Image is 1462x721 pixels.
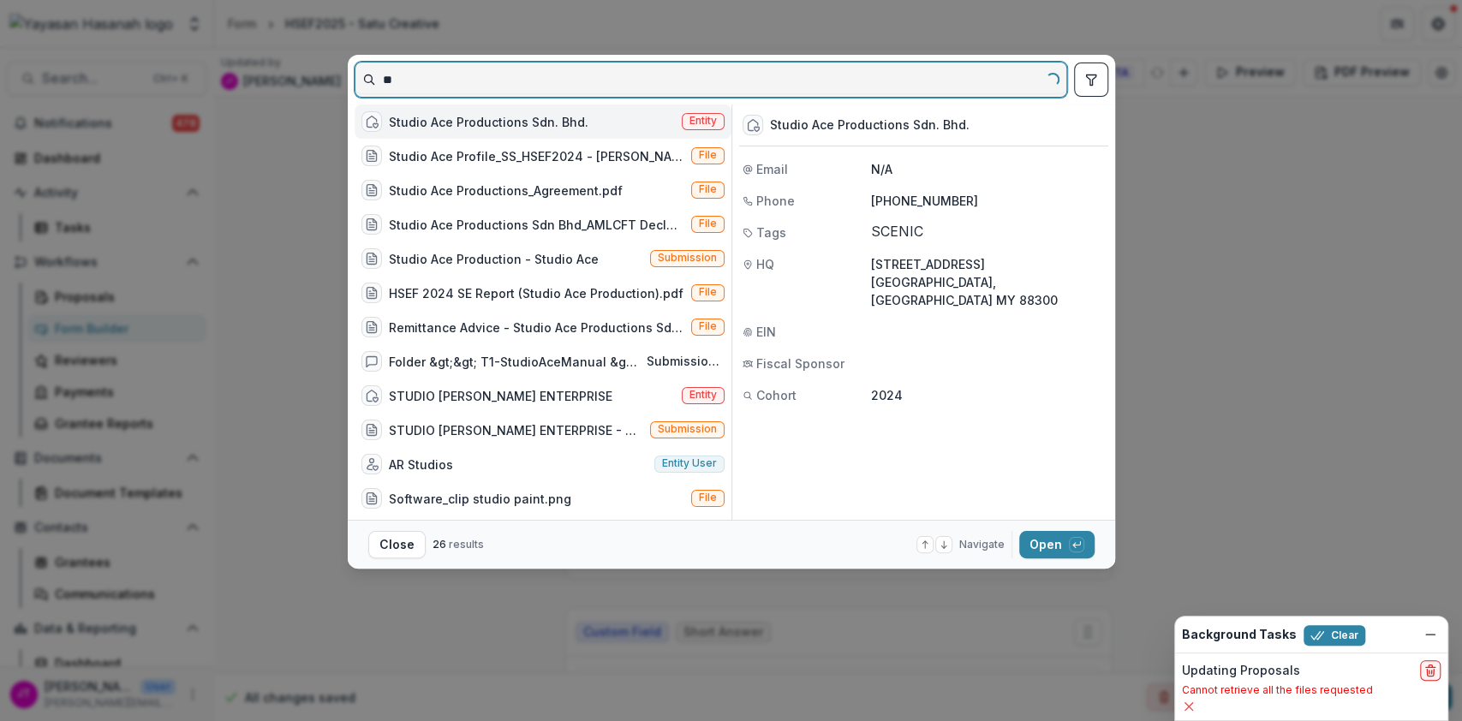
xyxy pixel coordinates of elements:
[389,421,643,439] div: STUDIO [PERSON_NAME] ENTERPRISE - 2025 - HSEF2025 - Satu Creative
[389,319,684,337] div: Remittance Advice - Studio Ace Productions Sdn Bhd.pdf
[449,538,484,551] span: results
[699,183,717,195] span: File
[389,182,623,200] div: Studio Ace Productions_Agreement.pdf
[389,284,683,302] div: HSEF 2024 SE Report (Studio Ace Production).pdf
[389,216,684,234] div: Studio Ace Productions Sdn Bhd_AMLCFT Declaration Form.pdf
[699,217,717,229] span: File
[368,531,426,558] button: Close
[389,490,571,508] div: Software_clip studio paint.png
[699,492,717,504] span: File
[1304,625,1365,646] button: Clear
[658,423,717,435] span: Submission
[658,252,717,264] span: Submission
[756,323,776,341] span: EIN
[662,457,717,469] span: Entity user
[871,255,1105,309] p: [STREET_ADDRESS][GEOGRAPHIC_DATA], [GEOGRAPHIC_DATA] MY 88300
[959,537,1005,552] span: Navigate
[871,223,923,240] span: SCENIC
[389,113,588,131] div: Studio Ace Productions Sdn. Bhd.
[699,320,717,332] span: File
[1182,664,1300,678] h2: Updating Proposals
[1182,628,1297,642] h2: Background Tasks
[699,149,717,161] span: File
[756,355,844,372] span: Fiscal Sponsor
[770,118,970,133] div: Studio Ace Productions Sdn. Bhd.
[1420,624,1441,645] button: Dismiss
[389,147,684,165] div: Studio Ace Profile_SS_HSEF2024 - [PERSON_NAME].pdf
[756,386,797,404] span: Cohort
[756,160,788,178] span: Email
[389,456,453,474] div: AR Studios
[756,192,795,210] span: Phone
[1019,531,1095,558] button: Open
[871,386,1105,404] p: 2024
[689,389,717,401] span: Entity
[1420,660,1441,681] button: delete
[871,192,1105,210] p: [PHONE_NUMBER]
[871,160,1105,178] p: N/A
[389,387,612,405] div: STUDIO [PERSON_NAME] ENTERPRISE
[1182,682,1441,698] p: Cannot retrieve all the files requested
[433,538,446,551] span: 26
[756,223,786,241] span: Tags
[389,353,641,371] div: Folder &gt;&gt; T1-StudioAceManual &gt;&gt; HSEF2024 - Milestones.xlsx
[756,255,774,273] span: HQ
[1074,63,1108,97] button: toggle filters
[389,250,599,268] div: Studio Ace Production - Studio Ace
[689,115,717,127] span: Entity
[647,355,724,369] span: Submission comment
[699,286,717,298] span: File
